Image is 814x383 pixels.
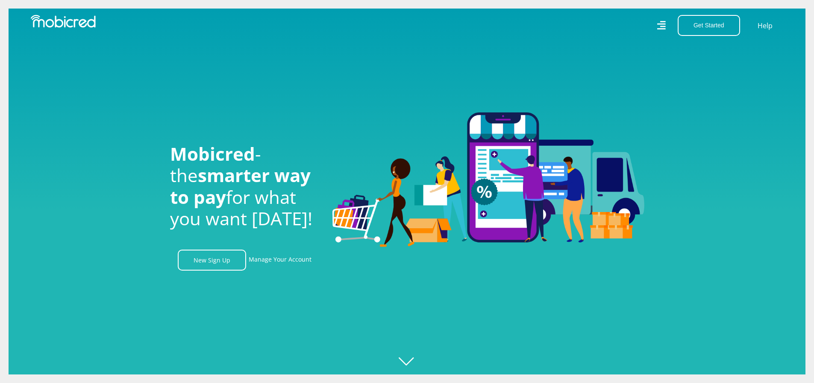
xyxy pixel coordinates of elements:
a: Manage Your Account [249,250,311,271]
button: Get Started [678,15,740,36]
span: Mobicred [170,141,255,166]
h1: - the for what you want [DATE]! [170,143,320,230]
img: Mobicred [31,15,96,28]
a: Help [757,20,773,31]
img: Welcome to Mobicred [332,112,644,247]
span: smarter way to pay [170,163,311,209]
a: New Sign Up [178,250,246,271]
